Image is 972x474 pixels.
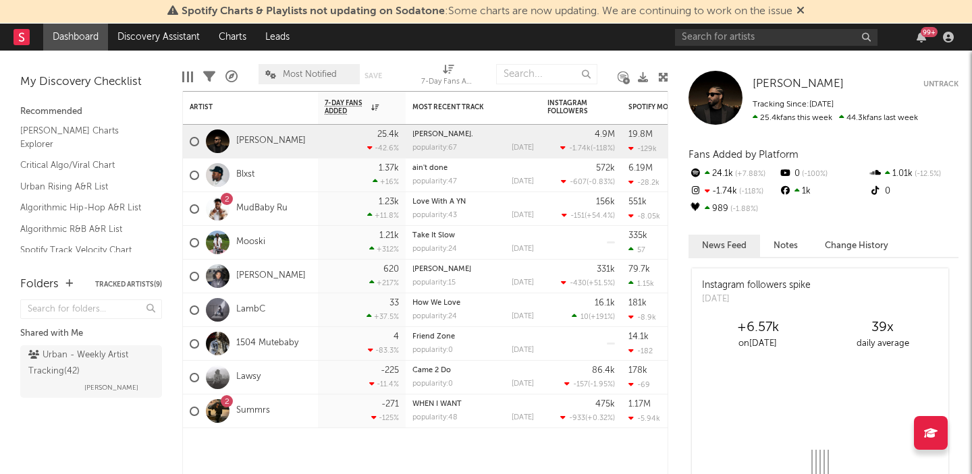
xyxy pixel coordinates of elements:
button: News Feed [688,235,760,257]
span: -1.95 % [590,381,613,388]
span: -118 % [593,145,613,152]
div: -182 [628,347,653,355]
div: -125 % [371,413,399,422]
div: 331k [597,265,615,274]
div: 989 [688,200,778,218]
div: [DATE] [512,380,534,388]
div: Folders [20,276,59,293]
div: 156k [596,198,615,206]
span: -430 [570,280,587,287]
span: -157 [573,381,588,388]
div: ( ) [562,211,615,220]
a: LambC [236,304,265,316]
div: 1k [778,183,868,200]
div: 1.01k [869,165,959,183]
div: +312 % [369,245,399,254]
div: +37.5 % [367,312,399,321]
div: 6.19M [628,164,653,173]
a: Summrs [236,405,270,417]
div: Came 2 Do [412,367,534,374]
div: popularity: 48 [412,414,458,421]
span: +51.5 % [589,280,613,287]
span: Dismiss [796,6,805,17]
a: How We Love [412,299,460,307]
div: Artist [190,103,291,111]
div: Kim K [412,266,534,273]
div: [DATE] [512,245,534,253]
div: 475k [595,400,615,409]
div: 572k [596,164,615,173]
div: popularity: 24 [412,313,457,320]
a: [PERSON_NAME] [412,266,471,273]
div: tony soprano. [412,131,534,138]
span: 10 [580,314,589,321]
div: A&R Pipeline [225,57,238,96]
div: popularity: 47 [412,178,457,185]
a: Friend Zone [412,333,455,340]
div: 620 [383,265,399,274]
div: Instagram Followers [547,99,595,115]
div: -271 [381,400,399,409]
button: 99+ [917,32,926,42]
a: WHEN I WANT [412,401,462,408]
div: ( ) [561,177,615,186]
div: -5.94k [628,414,660,423]
a: Dashboard [43,24,108,51]
div: [DATE] [512,347,534,354]
div: -69 [628,380,650,389]
span: -1.88 % [728,206,758,213]
div: 7-Day Fans Added (7-Day Fans Added) [421,74,475,90]
a: [PERSON_NAME] [753,78,844,91]
a: Urban Rising A&R List [20,179,148,194]
div: Instagram followers spike [702,278,811,293]
div: Urban - Weekly Artist Tracking ( 42 ) [28,347,151,380]
a: ain't done [412,165,448,172]
div: Friend Zone [412,333,534,340]
span: -118 % [737,188,763,196]
a: Love With A YN [412,198,466,206]
div: 25.4k [377,130,399,139]
a: Urban - Weekly Artist Tracking(42)[PERSON_NAME] [20,345,162,398]
input: Search for artists [675,29,878,46]
div: ( ) [560,413,615,422]
div: 79.7k [628,265,650,274]
button: Tracked Artists(9) [95,281,162,288]
div: 1.17M [628,400,651,409]
div: Love With A YN [412,198,534,206]
span: +7.88 % [733,171,765,178]
div: 335k [628,231,647,240]
a: MudBaby Ru [236,203,288,214]
div: 39 x [820,320,945,336]
span: +191 % [591,314,613,321]
div: [DATE] [512,212,534,219]
div: 57 [628,245,645,254]
input: Search... [496,64,597,84]
div: ain't done [412,165,534,172]
div: -83.3 % [368,346,399,355]
a: [PERSON_NAME] Charts Explorer [20,123,148,151]
span: -0.83 % [589,179,613,186]
div: popularity: 0 [412,380,453,388]
a: 1504 Mutebaby [236,338,298,349]
button: Untrack [923,78,959,91]
div: +16 % [373,177,399,186]
div: Spotify Monthly Listeners [628,103,730,111]
div: 86.4k [592,366,615,375]
div: Take It Slow [412,232,534,239]
div: [DATE] [702,293,811,306]
span: 25.4k fans this week [753,114,832,122]
div: -1.74k [688,183,778,200]
a: Critical Algo/Viral Chart [20,158,148,173]
a: Came 2 Do [412,367,451,374]
button: Notes [760,235,811,257]
div: 16.1k [595,299,615,307]
div: 99 + [921,27,938,37]
span: -607 [570,179,587,186]
span: Fans Added by Platform [688,150,799,160]
div: My Discovery Checklist [20,74,162,90]
a: Charts [209,24,256,51]
div: [DATE] [512,144,534,152]
div: 7-Day Fans Added (7-Day Fans Added) [421,57,475,96]
span: [PERSON_NAME] [753,78,844,90]
div: [DATE] [512,313,534,320]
